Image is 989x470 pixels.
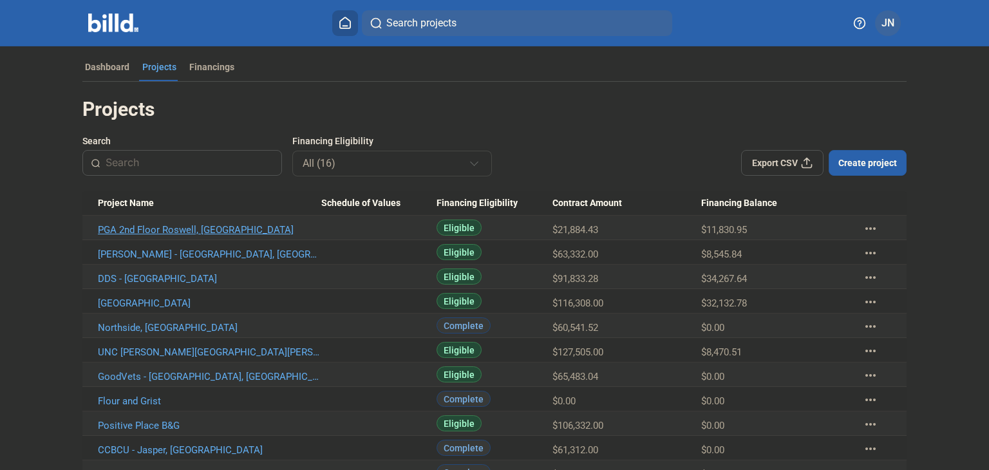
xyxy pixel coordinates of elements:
[552,395,576,407] span: $0.00
[386,15,457,31] span: Search projects
[321,198,400,209] span: Schedule of Values
[437,244,482,260] span: Eligible
[98,297,321,309] a: [GEOGRAPHIC_DATA]
[98,249,321,260] a: [PERSON_NAME] - [GEOGRAPHIC_DATA], [GEOGRAPHIC_DATA]
[437,198,552,209] div: Financing Eligibility
[863,270,878,285] mat-icon: more_horiz
[98,420,321,431] a: Positive Place B&G
[741,150,824,176] button: Export CSV
[863,417,878,432] mat-icon: more_horiz
[552,346,603,358] span: $127,505.00
[437,317,491,334] span: Complete
[98,198,321,209] div: Project Name
[701,249,742,260] span: $8,545.84
[829,150,907,176] button: Create project
[752,156,798,169] span: Export CSV
[437,268,482,285] span: Eligible
[189,61,234,73] div: Financings
[701,198,850,209] div: Financing Balance
[881,15,894,31] span: JN
[838,156,897,169] span: Create project
[437,391,491,407] span: Complete
[321,198,437,209] div: Schedule of Values
[82,135,111,147] span: Search
[437,342,482,358] span: Eligible
[362,10,672,36] button: Search projects
[437,293,482,309] span: Eligible
[701,322,724,334] span: $0.00
[437,366,482,382] span: Eligible
[88,14,139,32] img: Billd Company Logo
[98,322,321,334] a: Northside, [GEOGRAPHIC_DATA]
[701,395,724,407] span: $0.00
[552,273,598,285] span: $91,833.28
[552,198,701,209] div: Contract Amount
[292,135,373,147] span: Financing Eligibility
[701,224,747,236] span: $11,830.95
[552,322,598,334] span: $60,541.52
[552,371,598,382] span: $65,483.04
[98,346,321,358] a: UNC [PERSON_NAME][GEOGRAPHIC_DATA][PERSON_NAME]
[106,149,274,176] input: Search
[863,319,878,334] mat-icon: more_horiz
[98,444,321,456] a: CCBCU - Jasper, [GEOGRAPHIC_DATA]
[552,444,598,456] span: $61,312.00
[552,249,598,260] span: $63,332.00
[98,395,321,407] a: Flour and Grist
[863,294,878,310] mat-icon: more_horiz
[437,220,482,236] span: Eligible
[701,346,742,358] span: $8,470.51
[863,368,878,383] mat-icon: more_horiz
[98,273,321,285] a: DDS - [GEOGRAPHIC_DATA]
[552,297,603,309] span: $116,308.00
[701,444,724,456] span: $0.00
[437,440,491,456] span: Complete
[701,297,747,309] span: $32,132.78
[863,221,878,236] mat-icon: more_horiz
[701,273,747,285] span: $34,267.64
[142,61,176,73] div: Projects
[98,198,154,209] span: Project Name
[552,198,622,209] span: Contract Amount
[98,371,321,382] a: GoodVets - [GEOGRAPHIC_DATA], [GEOGRAPHIC_DATA]
[85,61,129,73] div: Dashboard
[98,224,321,236] a: PGA 2nd Floor Roswell, [GEOGRAPHIC_DATA]
[701,420,724,431] span: $0.00
[863,245,878,261] mat-icon: more_horiz
[875,10,901,36] button: JN
[701,371,724,382] span: $0.00
[863,392,878,408] mat-icon: more_horiz
[303,157,335,169] mat-select-trigger: All (16)
[863,441,878,456] mat-icon: more_horiz
[552,224,598,236] span: $21,884.43
[437,415,482,431] span: Eligible
[863,343,878,359] mat-icon: more_horiz
[437,198,518,209] span: Financing Eligibility
[701,198,777,209] span: Financing Balance
[82,97,907,122] div: Projects
[552,420,603,431] span: $106,332.00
